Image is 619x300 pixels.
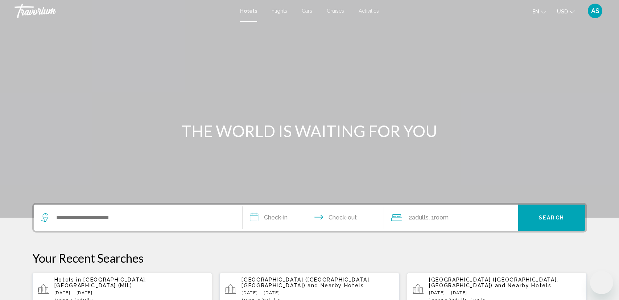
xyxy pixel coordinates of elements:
a: Cars [302,8,312,14]
button: User Menu [586,3,604,19]
span: USD [557,9,568,15]
p: [DATE] - [DATE] [429,290,581,295]
a: Activities [359,8,379,14]
span: and Nearby Hotels [495,283,552,288]
a: Hotels [240,8,257,14]
span: en [532,9,539,15]
button: Search [518,205,585,231]
button: Change language [532,6,546,17]
span: Adults [412,214,429,221]
h1: THE WORLD IS WAITING FOR YOU [174,122,446,140]
iframe: Кнопка запуска окна обмена сообщениями [590,271,613,294]
span: Hotels in [54,277,82,283]
div: Search widget [34,205,585,231]
p: [DATE] - [DATE] [54,290,207,295]
p: Your Recent Searches [32,251,587,265]
a: Cruises [327,8,344,14]
span: Room [434,214,449,221]
button: Travelers: 2 adults, 0 children [384,205,518,231]
a: Travorium [15,4,233,18]
span: and Nearby Hotels [308,283,364,288]
button: Change currency [557,6,575,17]
span: , 1 [429,213,449,223]
span: [GEOGRAPHIC_DATA], [GEOGRAPHIC_DATA] (MIL) [54,277,147,288]
span: [GEOGRAPHIC_DATA] ([GEOGRAPHIC_DATA], [GEOGRAPHIC_DATA]) [242,277,371,288]
span: AS [591,7,599,15]
button: Check in and out dates [243,205,384,231]
span: Search [539,215,564,221]
span: 2 [409,213,429,223]
span: [GEOGRAPHIC_DATA] ([GEOGRAPHIC_DATA], [GEOGRAPHIC_DATA]) [429,277,558,288]
p: [DATE] - [DATE] [242,290,394,295]
a: Flights [272,8,287,14]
